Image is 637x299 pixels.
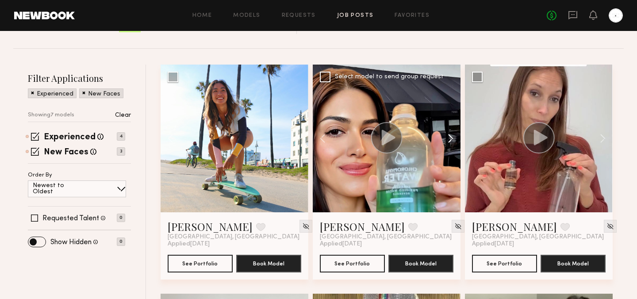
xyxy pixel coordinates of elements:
button: See Portfolio [168,255,233,272]
button: See Portfolio [320,255,385,272]
p: Experienced [37,91,73,97]
img: Unhide Model [454,222,462,230]
h2: Filter Applications [28,72,131,84]
label: Experienced [44,133,96,142]
div: Select model to send group request [335,74,444,80]
a: Job Posts [337,13,374,19]
span: [GEOGRAPHIC_DATA], [GEOGRAPHIC_DATA] [168,234,299,241]
p: New Faces [88,91,120,97]
p: 0 [117,214,125,222]
label: Show Hidden [50,239,92,246]
a: Book Model [236,259,301,267]
p: Order By [28,172,52,178]
label: Requested Talent [42,215,99,222]
div: Applied [DATE] [320,241,453,248]
button: Book Model [388,255,453,272]
a: [PERSON_NAME] [168,219,253,234]
p: 3 [117,147,125,156]
a: Models [233,13,260,19]
a: [PERSON_NAME] [472,219,557,234]
img: Unhide Model [302,222,310,230]
p: Clear [115,112,131,119]
a: Book Model [541,259,606,267]
a: Home [192,13,212,19]
button: See Portfolio [472,255,537,272]
p: Showing 7 models [28,112,74,118]
a: [PERSON_NAME] [320,219,405,234]
p: Newest to Oldest [33,183,85,195]
div: Applied [DATE] [168,241,301,248]
a: Requests [282,13,316,19]
span: [GEOGRAPHIC_DATA], [GEOGRAPHIC_DATA] [472,234,604,241]
a: Book Model [388,259,453,267]
a: Favorites [395,13,430,19]
img: Unhide Model [606,222,614,230]
p: 4 [117,132,125,141]
p: 0 [117,238,125,246]
button: Book Model [541,255,606,272]
label: New Faces [44,148,88,157]
div: Applied [DATE] [472,241,606,248]
span: [GEOGRAPHIC_DATA], [GEOGRAPHIC_DATA] [320,234,452,241]
button: Book Model [236,255,301,272]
